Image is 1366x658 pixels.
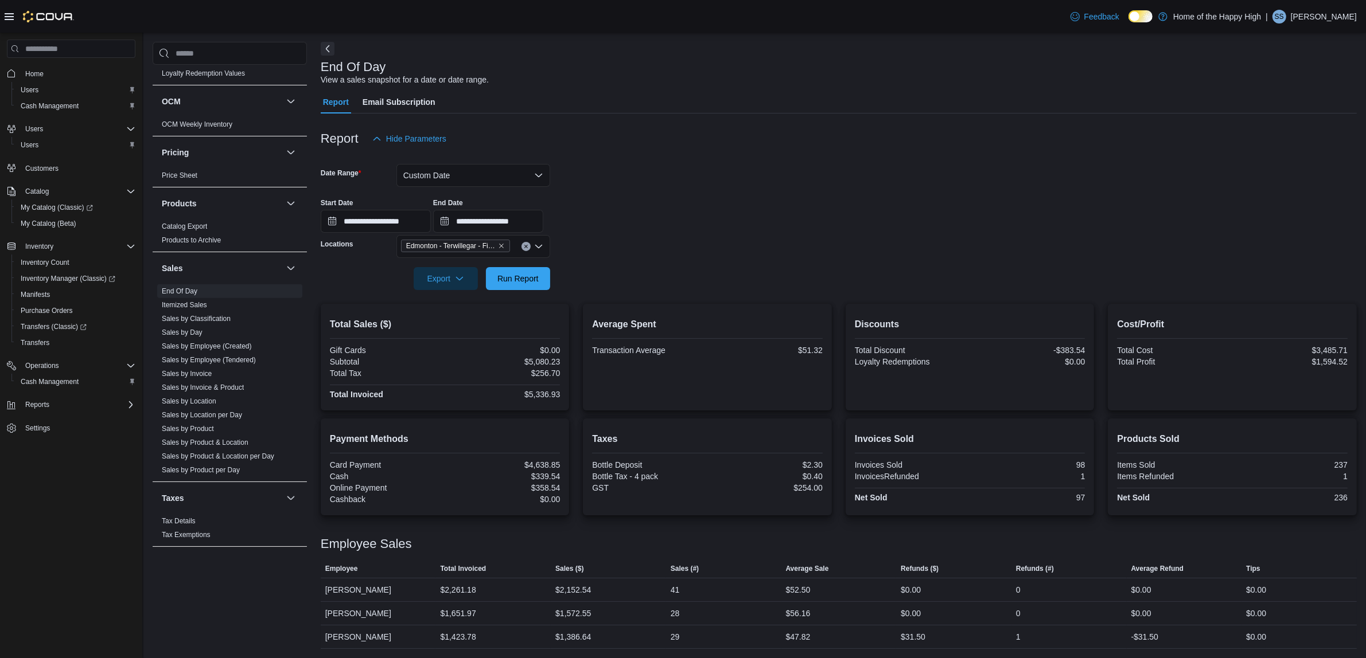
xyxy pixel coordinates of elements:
input: Press the down key to open a popover containing a calendar. [321,210,431,233]
button: Open list of options [534,242,543,251]
div: 97 [972,493,1085,502]
a: Manifests [16,288,55,301]
div: $0.40 [710,472,823,481]
div: 29 [671,630,680,644]
button: Cash Management [11,374,140,390]
span: Transfers [21,338,49,347]
a: Sales by Product [162,425,214,433]
div: $358.54 [447,483,561,492]
div: $0.00 [1131,583,1151,597]
span: Itemized Sales [162,300,207,310]
div: $1,594.52 [1235,357,1348,366]
div: $51.32 [710,346,823,355]
a: Tax Exemptions [162,531,211,539]
span: My Catalog (Classic) [16,201,135,214]
div: InvoicesRefunded [855,472,968,481]
button: Hide Parameters [368,127,451,150]
span: Inventory Manager (Classic) [21,274,115,283]
span: Home [25,69,44,79]
h3: OCM [162,96,181,107]
a: Sales by Product & Location [162,438,248,446]
div: $47.82 [786,630,811,644]
span: Sales ($) [555,564,583,573]
span: Users [25,124,43,134]
div: $2,261.18 [440,583,476,597]
span: Transfers (Classic) [16,320,135,334]
div: $0.00 [1246,606,1266,620]
a: Sales by Day [162,328,203,336]
span: Sales by Product & Location [162,438,248,447]
button: Run Report [486,267,550,290]
span: Report [323,91,349,113]
button: Reports [21,398,54,412]
h2: Payment Methods [330,432,561,446]
span: Transfers (Classic) [21,322,87,331]
p: [PERSON_NAME] [1291,10,1357,23]
span: Feedback [1084,11,1119,22]
h3: End Of Day [321,60,386,74]
a: Transfers [16,336,54,350]
span: Edmonton - Terwillegar - Fire & Flower [406,240,496,252]
span: Average Refund [1131,564,1184,573]
span: Refunds (#) [1016,564,1054,573]
strong: Net Sold [1117,493,1150,502]
div: $0.00 [1246,630,1266,644]
h2: Taxes [592,432,823,446]
button: Sales [284,261,298,275]
div: Loyalty [153,53,307,85]
div: 1 [972,472,1085,481]
a: Sales by Location per Day [162,411,242,419]
button: Remove Edmonton - Terwillegar - Fire & Flower from selection in this group [498,242,505,249]
span: Customers [21,161,135,175]
span: Sales (#) [671,564,699,573]
a: Loyalty Redemption Values [162,69,245,77]
button: Reports [2,397,140,413]
span: Run Report [497,273,539,284]
div: Taxes [153,514,307,546]
span: Sales by Employee (Created) [162,342,252,351]
a: Products to Archive [162,236,221,244]
div: Products [153,220,307,252]
span: Users [21,85,38,95]
button: Users [11,137,140,153]
a: Sales by Employee (Tendered) [162,356,256,364]
div: 1 [1016,630,1021,644]
div: $1,386.64 [555,630,591,644]
span: Refunds ($) [901,564,939,573]
div: Card Payment [330,460,443,469]
a: Users [16,138,43,152]
span: Sales by Location [162,397,216,406]
div: -$31.50 [1131,630,1158,644]
button: Operations [21,359,64,373]
h3: Pricing [162,147,189,158]
div: $5,336.93 [447,390,561,399]
div: $3,485.71 [1235,346,1348,355]
div: Gift Cards [330,346,443,355]
div: -$383.54 [972,346,1085,355]
div: $0.00 [1131,606,1151,620]
h2: Average Spent [592,318,823,331]
span: Catalog [25,187,49,196]
div: $0.00 [447,495,561,504]
a: Tax Details [162,517,196,525]
div: Bottle Tax - 4 pack [592,472,705,481]
span: Cash Management [16,375,135,389]
button: Export [414,267,478,290]
button: Manifests [11,287,140,303]
button: Users [11,82,140,98]
span: Sales by Invoice & Product [162,383,244,392]
span: Sales by Product per Day [162,465,240,475]
div: [PERSON_NAME] [321,578,436,601]
a: Transfers (Classic) [16,320,91,334]
span: Catalog [21,185,135,198]
span: Tax Details [162,516,196,526]
button: Inventory [2,238,140,254]
div: Loyalty Redemptions [855,357,968,366]
button: Customers [2,160,140,177]
span: Sales by Day [162,328,203,337]
button: Taxes [162,492,282,504]
a: Transfers (Classic) [11,319,140,335]
label: Start Date [321,198,353,207]
div: 98 [972,460,1085,469]
button: Inventory Count [11,254,140,271]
